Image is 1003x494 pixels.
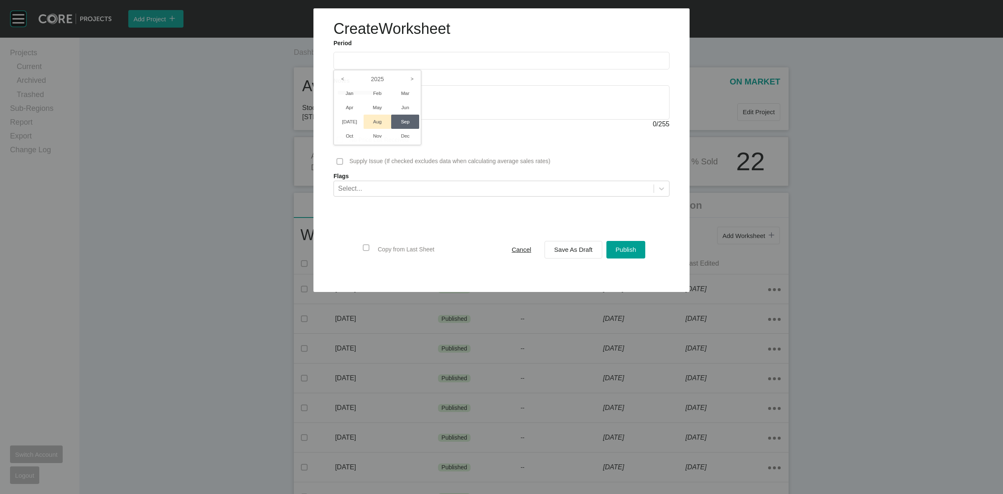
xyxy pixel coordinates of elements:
li: Jun [391,100,419,115]
li: Sep [391,115,419,129]
li: Mar [391,86,419,100]
li: Aug [364,115,392,129]
li: Oct [336,129,364,143]
li: Feb [364,86,392,100]
li: May [364,100,392,115]
li: Jan [336,86,364,100]
li: [DATE] [336,115,364,129]
i: < [336,72,350,86]
label: 2025 [336,72,419,86]
i: > [405,72,419,86]
li: Dec [391,129,419,143]
li: Apr [336,100,364,115]
li: Nov [364,129,392,143]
